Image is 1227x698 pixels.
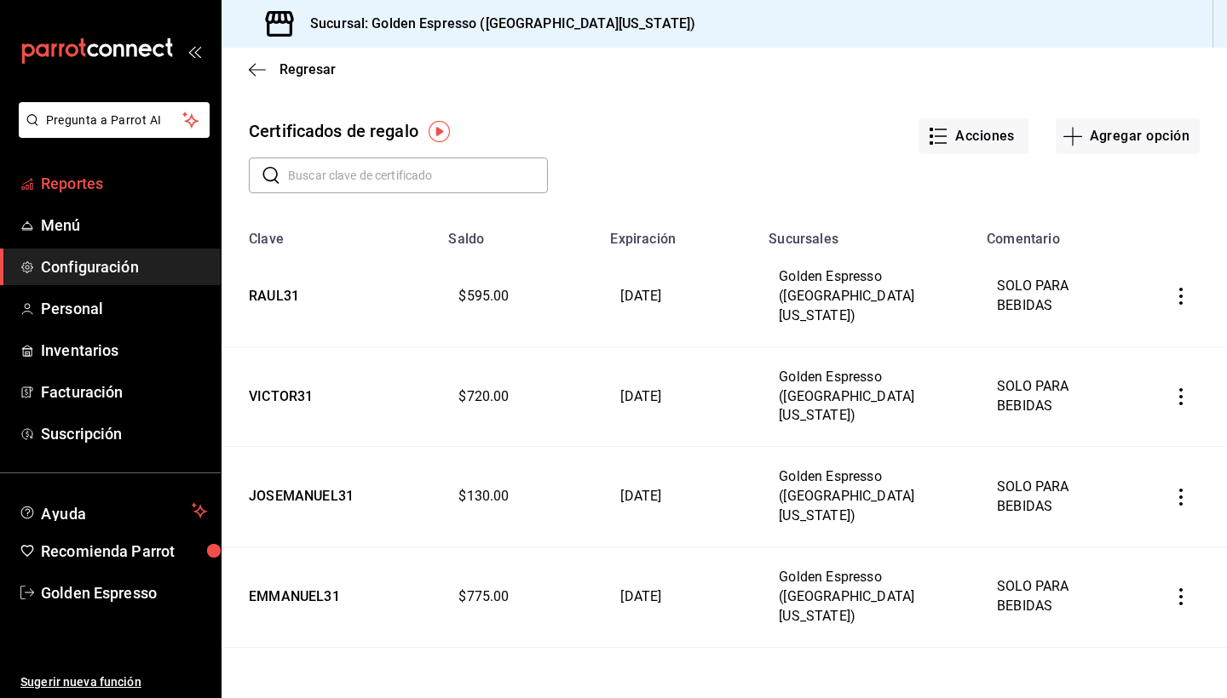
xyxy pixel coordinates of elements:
[41,540,207,563] span: Recomienda Parrot
[297,14,695,34] h3: Sucursal: Golden Espresso ([GEOGRAPHIC_DATA][US_STATE])
[249,118,418,144] div: Certificados de regalo
[222,346,438,447] td: VICTOR31
[41,380,207,403] span: Facturación
[222,220,438,247] th: Clave
[976,247,1142,346] td: SOLO PARA BEBIDAS
[438,220,600,247] th: Saldo
[600,220,758,247] th: Expiración
[41,214,207,237] span: Menú
[919,118,1028,154] button: Acciones
[600,346,758,447] td: [DATE]
[41,255,207,278] span: Configuración
[438,546,600,647] td: $775.00
[187,44,201,58] button: open_drawer_menu
[12,123,210,141] a: Pregunta a Parrot AI
[976,447,1142,547] td: SOLO PARA BEBIDAS
[758,346,976,447] td: Golden Espresso ([GEOGRAPHIC_DATA][US_STATE])
[41,422,207,445] span: Suscripción
[438,447,600,547] td: $130.00
[976,546,1142,647] td: SOLO PARA BEBIDAS
[600,447,758,547] td: [DATE]
[41,581,207,604] span: Golden Espresso
[758,220,976,247] th: Sucursales
[279,61,336,77] span: Regresar
[222,447,438,547] td: JOSEMANUEL31
[288,158,548,192] input: Buscar clave de certificado
[976,346,1142,447] td: SOLO PARA BEBIDAS
[19,102,210,138] button: Pregunta a Parrot AI
[600,247,758,346] td: [DATE]
[249,61,336,77] button: Regresar
[1056,118,1200,154] button: Agregar opción
[20,673,207,691] span: Sugerir nueva función
[976,220,1142,247] th: Comentario
[41,501,185,521] span: Ayuda
[429,121,450,142] img: Tooltip marker
[222,546,438,647] td: EMMANUEL31
[758,247,976,346] td: Golden Espresso ([GEOGRAPHIC_DATA][US_STATE])
[758,546,976,647] td: Golden Espresso ([GEOGRAPHIC_DATA][US_STATE])
[222,247,438,346] td: RAUL31
[438,346,600,447] td: $720.00
[600,546,758,647] td: [DATE]
[41,172,207,195] span: Reportes
[41,339,207,362] span: Inventarios
[438,247,600,346] td: $595.00
[41,297,207,320] span: Personal
[758,447,976,547] td: Golden Espresso ([GEOGRAPHIC_DATA][US_STATE])
[46,112,183,129] span: Pregunta a Parrot AI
